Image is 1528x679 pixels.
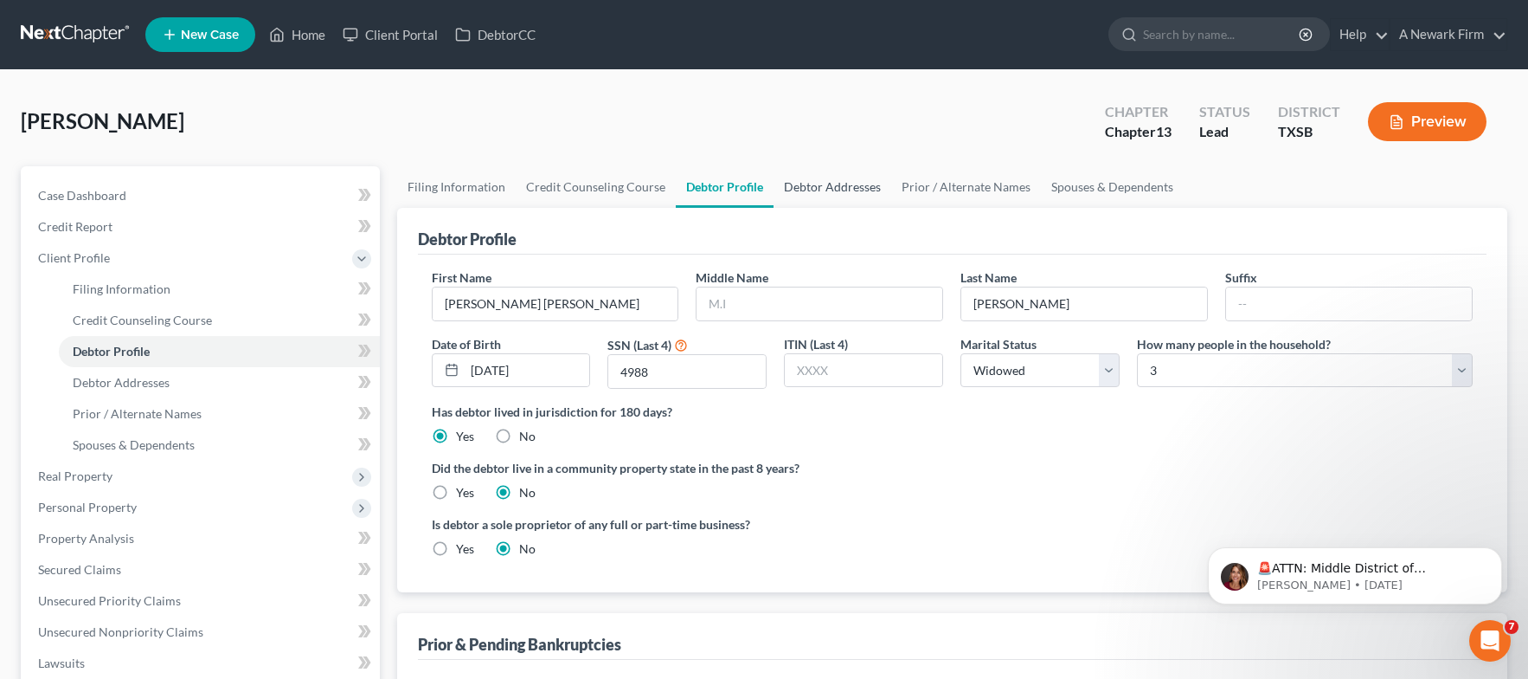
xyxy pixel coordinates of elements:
a: DebtorCC [446,19,544,50]
a: Case Dashboard [24,180,380,211]
label: No [519,540,536,558]
span: Client Profile [38,250,110,265]
span: Prior / Alternate Names [73,406,202,421]
a: Prior / Alternate Names [59,398,380,430]
span: New Case [181,29,239,42]
label: No [519,428,536,445]
a: Lawsuits [24,648,380,679]
span: Property Analysis [38,531,134,546]
span: Secured Claims [38,562,121,577]
iframe: Intercom notifications message [1182,511,1528,632]
a: Home [260,19,334,50]
span: Unsecured Nonpriority Claims [38,624,203,639]
a: Debtor Profile [59,336,380,367]
button: Preview [1368,102,1486,141]
a: A Newark Firm [1390,19,1506,50]
input: XXXX [608,355,766,388]
a: Unsecured Priority Claims [24,585,380,617]
span: Spouses & Dependents [73,437,195,452]
label: Middle Name [696,268,768,287]
label: Has debtor lived in jurisdiction for 180 days? [432,403,1473,421]
input: XXXX [785,354,942,387]
span: Personal Property [38,500,137,514]
a: Filing Information [397,166,516,208]
a: Prior / Alternate Names [891,166,1041,208]
span: Unsecured Priority Claims [38,593,181,608]
span: [PERSON_NAME] [21,108,184,133]
span: Case Dashboard [38,188,126,203]
a: Credit Report [24,211,380,242]
input: MM/DD/YYYY [465,354,590,387]
label: Date of Birth [432,335,501,353]
span: 7 [1505,620,1518,634]
label: No [519,484,536,501]
span: Debtor Addresses [73,375,170,390]
a: Property Analysis [24,523,380,554]
div: District [1278,102,1340,122]
a: Debtor Addresses [774,166,891,208]
div: Debtor Profile [418,229,517,249]
a: Filing Information [59,274,380,305]
a: Spouses & Dependents [1041,166,1184,208]
div: Lead [1199,122,1250,142]
a: Spouses & Dependents [59,430,380,461]
a: Credit Counseling Course [59,305,380,336]
div: Chapter [1105,102,1172,122]
span: Credit Counseling Course [73,313,212,327]
a: Debtor Addresses [59,367,380,398]
a: Debtor Profile [676,166,774,208]
label: Last Name [960,268,1017,287]
div: TXSB [1278,122,1340,142]
a: Help [1331,19,1389,50]
label: Yes [456,484,474,501]
div: Chapter [1105,122,1172,142]
label: Did the debtor live in a community property state in the past 8 years? [432,459,1473,477]
label: How many people in the household? [1137,335,1331,353]
a: Unsecured Nonpriority Claims [24,617,380,648]
a: Secured Claims [24,554,380,585]
label: Yes [456,540,474,558]
span: Lawsuits [38,656,85,670]
label: SSN (Last 4) [607,336,671,354]
label: Suffix [1225,268,1257,287]
iframe: Intercom live chat [1469,620,1511,662]
input: -- [961,288,1207,320]
input: -- [1226,288,1472,320]
input: Search by name... [1143,18,1301,50]
span: Credit Report [38,219,112,234]
label: Marital Status [960,335,1037,353]
label: Yes [456,428,474,445]
label: First Name [432,268,491,287]
a: Client Portal [334,19,446,50]
label: Is debtor a sole proprietor of any full or part-time business? [432,515,944,533]
a: Credit Counseling Course [516,166,676,208]
div: Status [1199,102,1250,122]
span: Filing Information [73,281,170,296]
div: Prior & Pending Bankruptcies [418,634,621,655]
span: 13 [1156,123,1172,139]
input: M.I [697,288,942,320]
span: Real Property [38,469,112,483]
input: -- [433,288,678,320]
span: Debtor Profile [73,344,150,359]
label: ITIN (Last 4) [784,335,848,353]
